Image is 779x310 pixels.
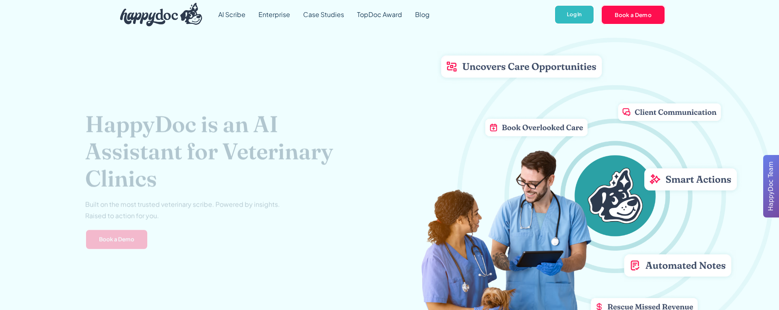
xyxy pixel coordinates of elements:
[554,5,594,25] a: Log In
[85,229,148,250] a: Book a Demo
[85,110,359,192] h1: HappyDoc is an AI Assistant for Veterinary Clinics
[601,5,665,24] a: Book a Demo
[114,1,202,28] a: home
[85,198,280,221] p: Built on the most trusted veterinary scribe. Powered by insights. Raised to action for you.
[120,3,202,26] img: HappyDoc Logo: A happy dog with his ear up, listening.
